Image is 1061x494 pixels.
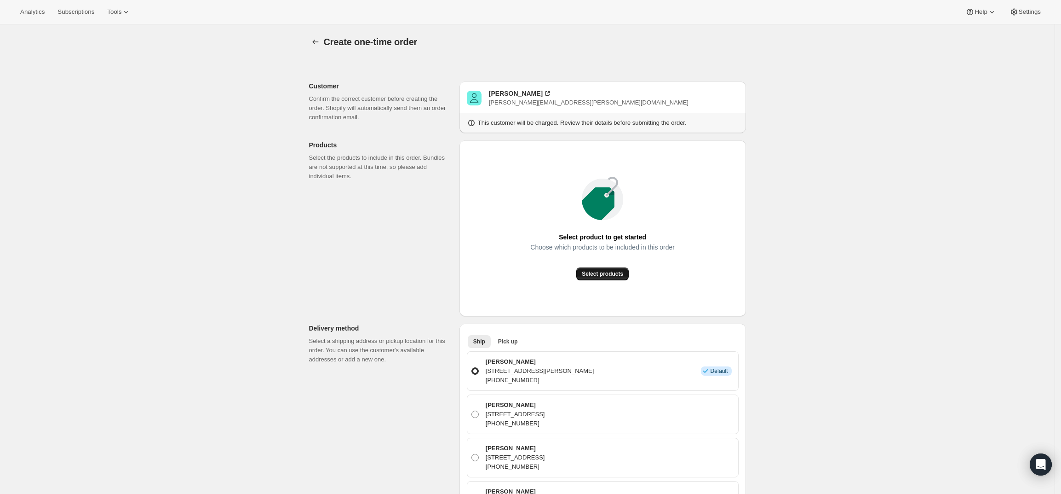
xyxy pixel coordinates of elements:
[486,366,594,376] p: [STREET_ADDRESS][PERSON_NAME]
[478,118,687,128] p: This customer will be charged. Review their details before submitting the order.
[486,410,545,419] p: [STREET_ADDRESS]
[309,81,452,91] p: Customer
[15,6,50,18] button: Analytics
[559,231,646,244] span: Select product to get started
[309,337,452,364] p: Select a shipping address or pickup location for this order. You can use the customer's available...
[1019,8,1041,16] span: Settings
[489,89,543,98] div: [PERSON_NAME]
[582,270,623,278] span: Select products
[486,444,545,453] p: [PERSON_NAME]
[467,91,482,105] span: Ross Clardy
[1004,6,1046,18] button: Settings
[1030,453,1052,476] div: Open Intercom Messenger
[102,6,136,18] button: Tools
[576,267,629,280] button: Select products
[486,419,545,428] p: [PHONE_NUMBER]
[473,338,485,345] span: Ship
[530,241,675,254] span: Choose which products to be included in this order
[486,453,545,462] p: [STREET_ADDRESS]
[309,324,452,333] p: Delivery method
[309,94,452,122] p: Confirm the correct customer before creating the order. Shopify will automatically send them an o...
[486,376,594,385] p: [PHONE_NUMBER]
[486,401,545,410] p: [PERSON_NAME]
[324,37,418,47] span: Create one-time order
[20,8,45,16] span: Analytics
[710,367,728,375] span: Default
[486,357,594,366] p: [PERSON_NAME]
[960,6,1002,18] button: Help
[107,8,121,16] span: Tools
[57,8,94,16] span: Subscriptions
[498,338,518,345] span: Pick up
[309,140,452,150] p: Products
[975,8,987,16] span: Help
[486,462,545,471] p: [PHONE_NUMBER]
[489,99,688,106] span: [PERSON_NAME][EMAIL_ADDRESS][PERSON_NAME][DOMAIN_NAME]
[309,153,452,181] p: Select the products to include in this order. Bundles are not supported at this time, so please a...
[52,6,100,18] button: Subscriptions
